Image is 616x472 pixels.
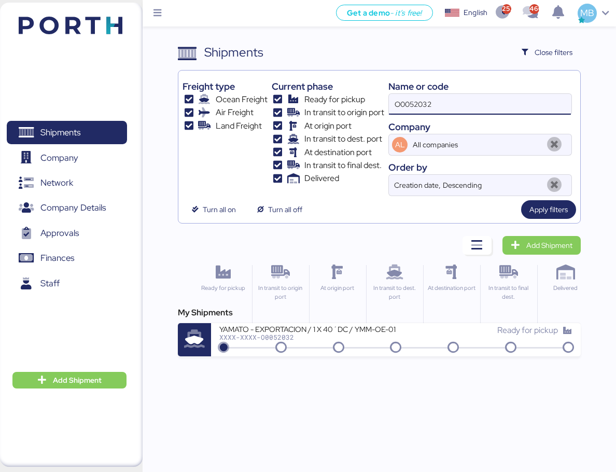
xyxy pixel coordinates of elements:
div: Shipments [204,43,263,62]
a: Approvals [7,221,127,245]
span: Turn all off [268,203,302,216]
div: Freight type [183,79,267,93]
span: Ready for pickup [497,325,558,336]
button: Turn all off [248,200,311,219]
button: Add Shipment [12,372,127,388]
div: Company [388,120,571,134]
div: Ready for pickup [199,284,247,293]
div: XXXX-XXXX-O0052032 [219,334,396,341]
span: Apply filters [529,203,568,216]
span: MB [580,6,594,20]
span: Close filters [535,46,572,59]
span: Land Freight [216,120,262,132]
span: Ready for pickup [304,93,365,106]
div: YAMATO - EXPORTACION / 1 X 40´DC / YMM-OE-013 [219,324,396,333]
a: Network [7,171,127,195]
span: Company [40,150,78,165]
span: Company Details [40,200,106,215]
span: Add Shipment [53,374,102,386]
span: At origin port [304,120,352,132]
div: Delivered [542,284,590,293]
div: Current phase [272,79,384,93]
button: Close filters [513,43,581,62]
a: Staff [7,272,127,296]
span: At destination port [304,146,372,159]
div: Order by [388,160,571,174]
span: In transit to dest. port [304,133,382,145]
span: Approvals [40,226,79,241]
span: Delivered [304,172,339,185]
a: Finances [7,246,127,270]
a: Shipments [7,121,127,145]
div: At destination port [428,284,475,293]
span: AL [395,139,405,150]
span: Staff [40,276,60,291]
button: Apply filters [521,200,576,219]
div: My Shipments [178,307,580,319]
div: In transit to origin port [257,284,304,301]
span: Network [40,175,73,190]
span: In transit to final dest. [304,159,382,172]
span: Ocean Freight [216,93,268,106]
span: Finances [40,251,74,266]
input: AL [411,134,542,155]
span: In transit to origin port [304,106,384,119]
button: Menu [149,5,166,22]
a: Company [7,146,127,170]
span: Add Shipment [526,239,572,252]
div: In transit to dest. port [371,284,418,301]
div: At origin port [314,284,361,293]
span: Turn all on [203,203,236,216]
span: Shipments [40,125,80,140]
div: Name or code [388,79,571,93]
span: Air Freight [216,106,254,119]
a: Company Details [7,196,127,220]
div: English [464,7,487,18]
button: Turn all on [183,200,244,219]
a: Add Shipment [502,236,581,255]
div: In transit to final dest. [485,284,533,301]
